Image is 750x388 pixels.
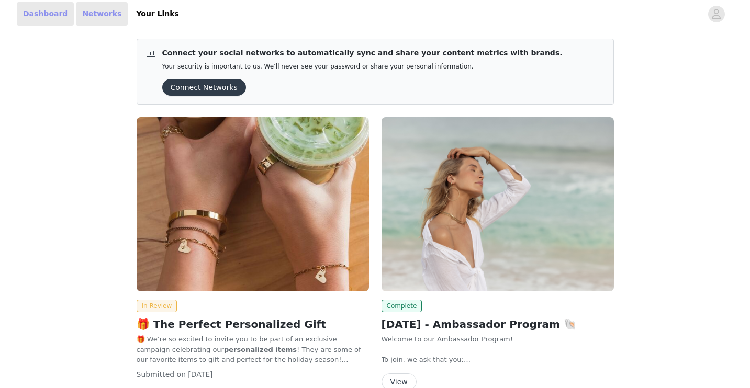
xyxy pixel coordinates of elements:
[188,370,212,379] span: [DATE]
[137,370,186,379] span: Submitted on
[17,2,74,26] a: Dashboard
[382,300,422,312] span: Complete
[137,300,177,312] span: In Review
[137,334,369,365] p: 🎁 We’re so excited to invite you to be part of an exclusive campaign celebrating our ! They are s...
[130,2,185,26] a: Your Links
[382,334,614,345] p: Welcome to our Ambassador Program!
[137,117,369,291] img: James Michelle
[162,63,563,71] p: Your security is important to us. We’ll never see your password or share your personal information.
[162,79,246,96] button: Connect Networks
[76,2,128,26] a: Networks
[382,117,614,291] img: James Michelle
[382,378,417,386] a: View
[711,6,721,22] div: avatar
[382,355,614,365] p: To join, we ask that you:
[382,316,614,332] h2: [DATE] - Ambassador Program 🐚
[162,48,563,59] p: Connect your social networks to automatically sync and share your content metrics with brands.
[137,316,369,332] h2: 🎁 The Perfect Personalized Gift
[224,346,297,353] strong: personalized items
